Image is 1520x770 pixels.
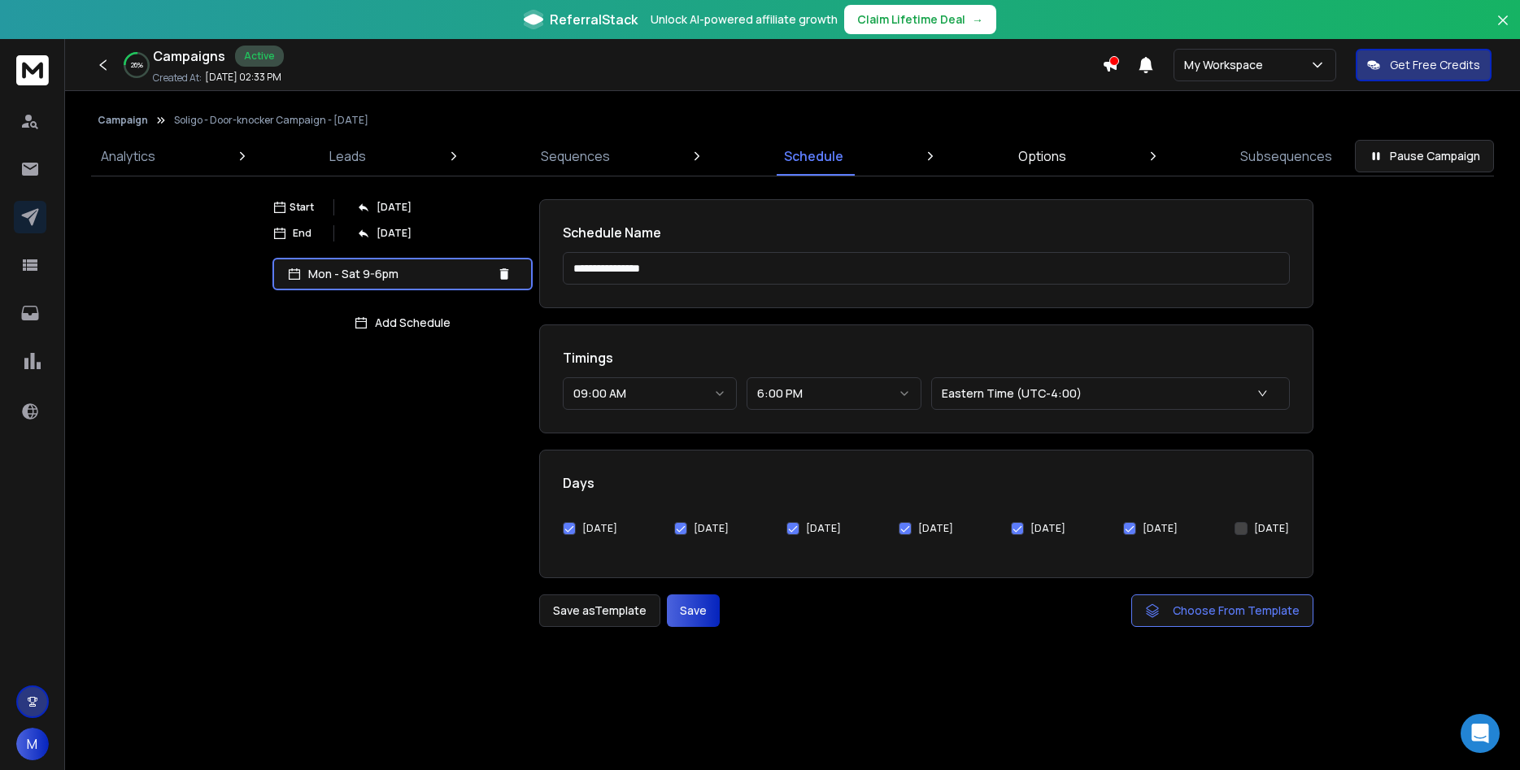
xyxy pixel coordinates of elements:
a: Sequences [531,137,620,176]
label: [DATE] [806,522,841,535]
button: 6:00 PM [747,377,921,410]
button: Save [667,594,720,627]
p: Created At: [153,72,202,85]
p: Get Free Credits [1390,57,1480,73]
a: Schedule [774,137,853,176]
p: Sequences [541,146,610,166]
p: Unlock AI-powered affiliate growth [651,11,838,28]
button: Campaign [98,114,148,127]
p: 26 % [131,60,143,70]
button: M [16,728,49,760]
p: Soligo - Door-knocker Campaign - [DATE] [174,114,368,127]
button: 09:00 AM [563,377,738,410]
label: [DATE] [582,522,617,535]
a: Options [1008,137,1076,176]
button: Close banner [1492,10,1513,49]
label: [DATE] [1143,522,1178,535]
button: Claim Lifetime Deal→ [844,5,996,34]
h1: Campaigns [153,46,225,66]
span: → [972,11,983,28]
button: Get Free Credits [1356,49,1492,81]
p: [DATE] [377,227,412,240]
p: End [293,227,311,240]
p: Schedule [784,146,843,166]
span: Choose From Template [1173,603,1300,619]
p: [DATE] [377,201,412,214]
h1: Schedule Name [563,223,1290,242]
h1: Timings [563,348,1290,368]
label: [DATE] [1254,522,1289,535]
button: Add Schedule [272,307,533,339]
button: Save asTemplate [539,594,660,627]
div: Active [235,46,284,67]
label: [DATE] [918,522,953,535]
div: Open Intercom Messenger [1461,714,1500,753]
p: [DATE] 02:33 PM [205,71,281,84]
p: Analytics [101,146,155,166]
p: My Workspace [1184,57,1270,73]
a: Subsequences [1230,137,1342,176]
p: Start [290,201,314,214]
p: Leads [329,146,366,166]
h1: Days [563,473,1290,493]
p: Options [1018,146,1066,166]
p: Mon - Sat 9-6pm [308,266,490,282]
p: Subsequences [1240,146,1332,166]
button: Pause Campaign [1355,140,1494,172]
label: [DATE] [1030,522,1065,535]
span: ReferralStack [550,10,638,29]
a: Analytics [91,137,165,176]
button: Choose From Template [1131,594,1313,627]
p: Eastern Time (UTC-4:00) [942,385,1088,402]
label: [DATE] [694,522,729,535]
a: Leads [320,137,376,176]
